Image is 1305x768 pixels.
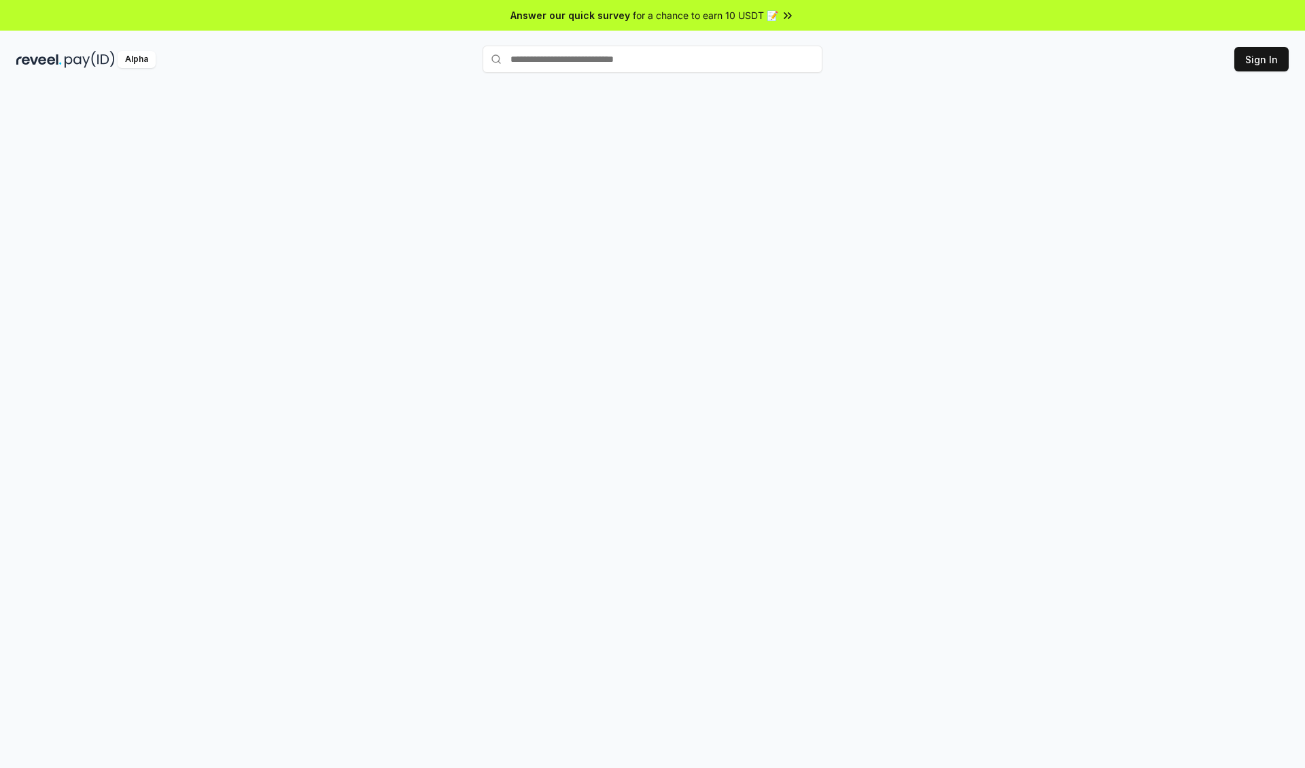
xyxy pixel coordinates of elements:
img: pay_id [65,51,115,68]
button: Sign In [1234,47,1289,71]
div: Alpha [118,51,156,68]
span: Answer our quick survey [510,8,630,22]
img: reveel_dark [16,51,62,68]
span: for a chance to earn 10 USDT 📝 [633,8,778,22]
